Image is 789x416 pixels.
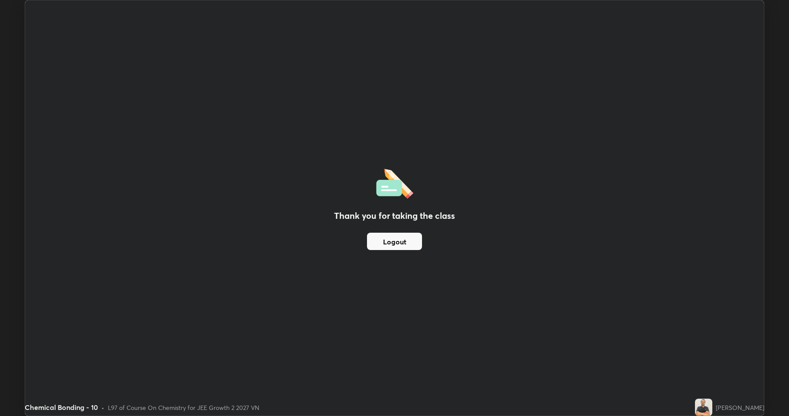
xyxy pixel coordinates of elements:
[108,403,260,412] div: L97 of Course On Chemistry for JEE Growth 2 2027 VN
[367,233,422,250] button: Logout
[101,403,104,412] div: •
[695,399,712,416] img: 9736e7a92cd840a59b1b4dd6496f0469.jpg
[376,166,413,199] img: offlineFeedback.1438e8b3.svg
[25,402,98,413] div: Chemical Bonding - 10
[334,209,455,222] h2: Thank you for taking the class
[716,403,764,412] div: [PERSON_NAME]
